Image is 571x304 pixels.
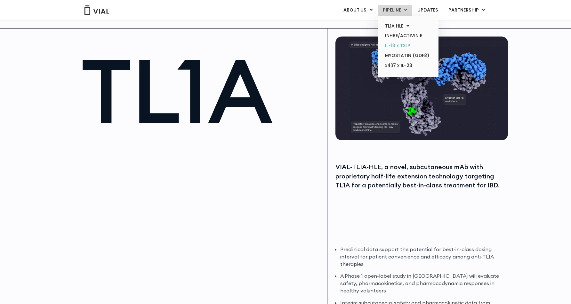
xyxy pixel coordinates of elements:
[81,46,321,136] h1: TL1A
[84,5,109,15] img: Vial Logo
[378,5,412,16] a: PIPELINEMenu Toggle
[380,51,436,61] a: MYOSTATIN (GDF8)
[380,61,436,71] a: α4β7 x IL-23
[338,5,377,16] a: ABOUT USMenu Toggle
[340,246,506,268] li: Preclinical data support the potential for best-in-class dosing interval for patient convenience ...
[335,162,506,190] div: VIAL-TL1A-HLE, a novel, subcutaneous mAb with proprietary half-life extension technology targetin...
[380,41,436,51] a: IL-13 x TSLP
[340,272,506,294] li: A Phase 1 open-label study in [GEOGRAPHIC_DATA] will evaluate safety, pharmacokinetics, and pharm...
[412,5,443,16] a: UPDATES
[443,5,490,16] a: PARTNERSHIPMenu Toggle
[335,37,508,140] img: TL1A antibody diagram.
[380,21,436,31] a: TL1A HLEMenu Toggle
[380,31,436,41] a: INHBE/ACTIVIN E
